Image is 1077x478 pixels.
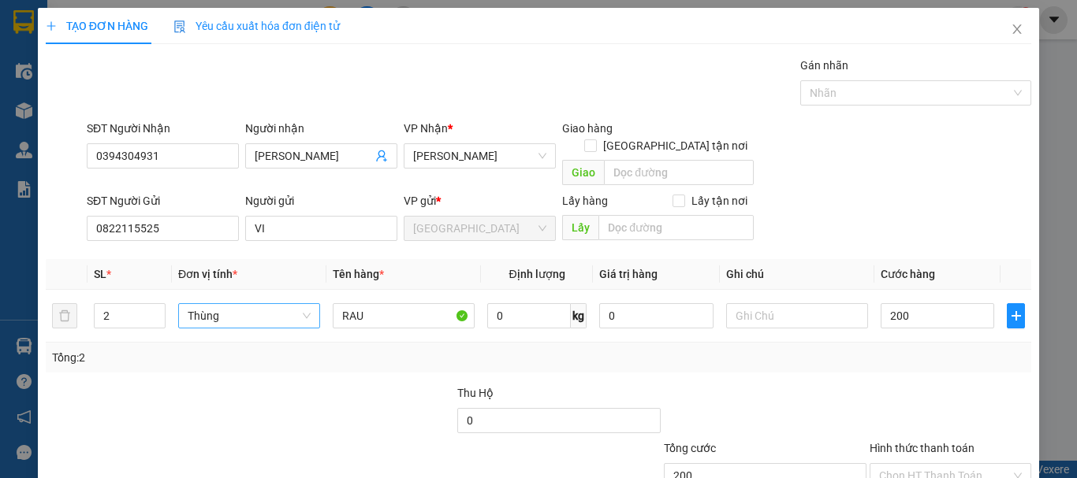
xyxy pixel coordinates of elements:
[375,150,388,162] span: user-add
[245,192,397,209] div: Người gửi
[87,192,239,209] div: SĐT Người Gửi
[1011,23,1023,35] span: close
[597,137,754,154] span: [GEOGRAPHIC_DATA] tận nơi
[726,303,868,328] input: Ghi Chú
[800,59,848,72] label: Gán nhãn
[562,160,604,185] span: Giao
[52,303,77,328] button: delete
[562,195,608,207] span: Lấy hàng
[188,304,311,328] span: Thùng
[598,215,754,240] input: Dọc đường
[870,442,975,454] label: Hình thức thanh toán
[562,122,613,135] span: Giao hàng
[685,192,754,209] span: Lấy tận nơi
[333,268,384,280] span: Tên hàng
[1008,309,1024,322] span: plus
[995,8,1039,52] button: Close
[245,120,397,137] div: Người nhận
[46,20,148,32] span: TẠO ĐƠN HÀNG
[173,20,340,32] span: Yêu cầu xuất hóa đơn điện tử
[94,268,106,280] span: SL
[413,217,546,240] span: Đà Lạt
[404,192,556,209] div: VP gửi
[173,20,186,33] img: icon
[562,215,598,240] span: Lấy
[599,268,658,280] span: Giá trị hàng
[599,303,713,328] input: 0
[720,259,874,290] th: Ghi chú
[664,442,716,454] span: Tổng cước
[87,120,239,137] div: SĐT Người Nhận
[1007,303,1025,328] button: plus
[571,303,587,328] span: kg
[46,20,57,31] span: plus
[333,303,475,328] input: VD: Bàn, Ghế
[404,122,448,135] span: VP Nhận
[413,144,546,168] span: Tam Quan
[509,268,565,280] span: Định lượng
[178,268,237,280] span: Đơn vị tính
[52,349,417,366] div: Tổng: 2
[881,268,935,280] span: Cước hàng
[457,387,494,399] span: Thu Hộ
[604,160,754,185] input: Dọc đường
